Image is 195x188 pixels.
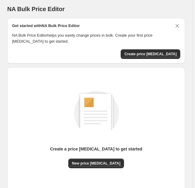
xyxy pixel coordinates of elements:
[72,161,120,166] span: New price [MEDICAL_DATA]
[174,23,180,29] button: Dismiss card
[12,23,80,29] h2: Get started with NA Bulk Price Editor
[12,32,180,44] p: NA Bulk Price Editor helps you easily change prices in bulk. Create your first price [MEDICAL_DAT...
[50,146,142,152] p: Create a price [MEDICAL_DATA] to get started
[7,6,65,12] span: NA Bulk Price Editor
[124,52,177,56] span: Create price [MEDICAL_DATA]
[68,159,124,168] button: New price [MEDICAL_DATA]
[121,49,180,59] button: Create price change job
